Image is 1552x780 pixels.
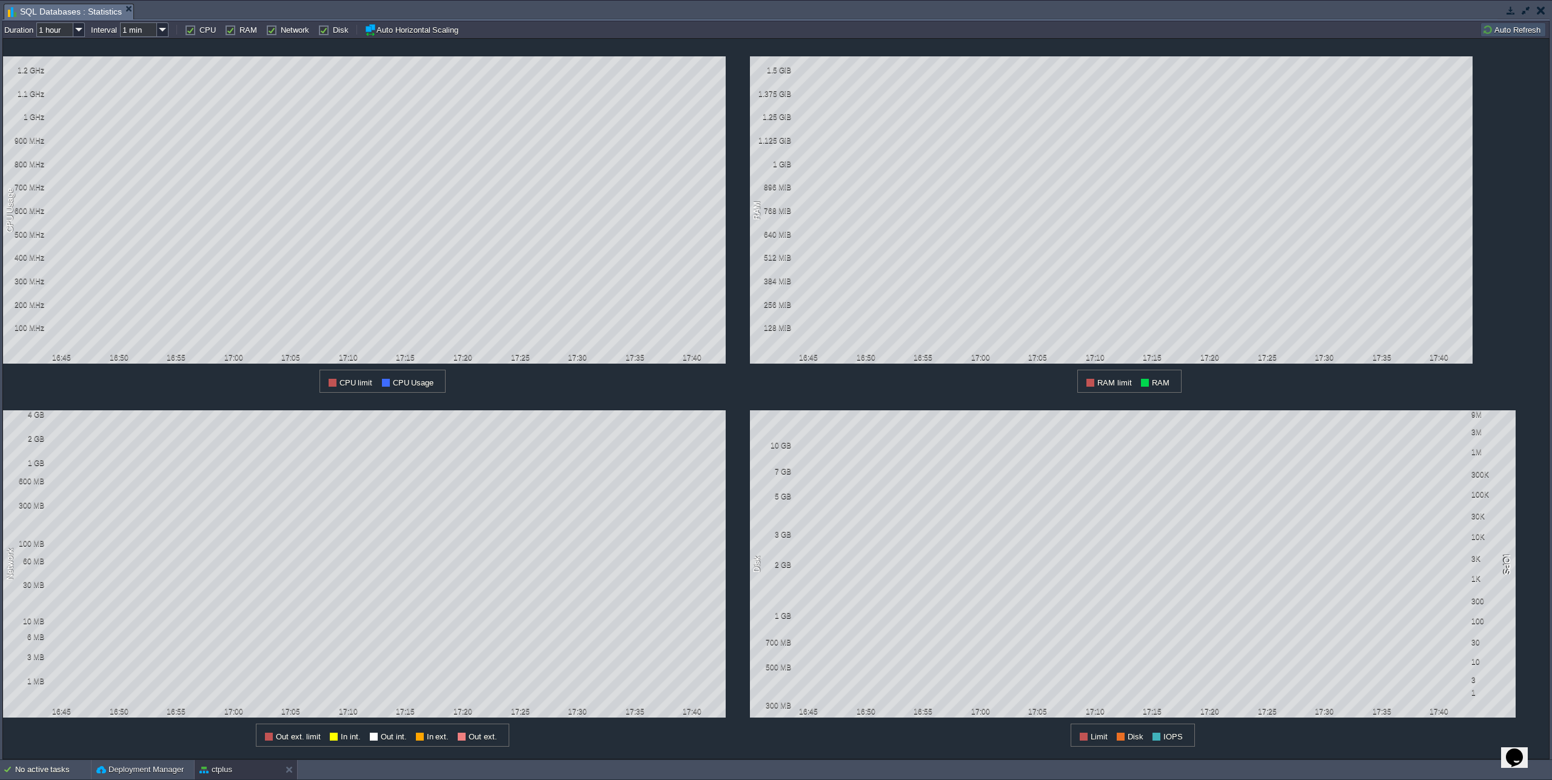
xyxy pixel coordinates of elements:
[1023,353,1053,362] div: 17:05
[1091,732,1108,741] span: Limit
[677,353,707,362] div: 17:40
[752,612,791,620] div: 1 GB
[390,353,421,362] div: 17:15
[752,301,791,309] div: 256 MiB
[851,353,881,362] div: 16:50
[752,90,791,98] div: 1.375 GiB
[381,732,407,741] span: Out int.
[752,183,791,192] div: 896 MiB
[1471,555,1511,563] div: 3K
[1471,490,1511,499] div: 100K
[965,707,995,716] div: 17:00
[1097,378,1132,387] span: RAM limit
[393,378,434,387] span: CPU Usage
[1471,575,1511,583] div: 1K
[563,707,593,716] div: 17:30
[1366,353,1397,362] div: 17:35
[677,707,707,716] div: 17:40
[5,581,44,589] div: 30 MB
[620,353,650,362] div: 17:35
[1128,732,1143,741] span: Disk
[4,25,33,35] label: Duration
[505,707,535,716] div: 17:25
[1080,707,1110,716] div: 17:10
[1471,448,1511,456] div: 1M
[752,492,791,501] div: 5 GB
[5,160,44,168] div: 800 MHz
[281,25,309,35] label: Network
[5,301,44,309] div: 200 MHz
[752,277,791,285] div: 384 MiB
[5,253,44,262] div: 400 MHz
[276,732,321,741] span: Out ext. limit
[5,435,44,443] div: 2 GB
[5,653,44,661] div: 3 MB
[965,353,995,362] div: 17:00
[96,764,184,776] button: Deployment Manager
[5,459,44,467] div: 1 GB
[1482,24,1544,35] button: Auto Refresh
[1471,428,1511,436] div: 3M
[563,353,593,362] div: 17:30
[750,555,764,573] div: Disk
[505,353,535,362] div: 17:25
[1137,353,1168,362] div: 17:15
[851,707,881,716] div: 16:50
[1471,533,1511,541] div: 10K
[1471,410,1511,419] div: 9M
[47,353,77,362] div: 16:45
[5,617,44,625] div: 10 MB
[390,707,421,716] div: 17:15
[8,4,122,19] span: SQL Databases : Statistics
[104,353,134,362] div: 16:50
[908,707,938,716] div: 16:55
[5,501,44,510] div: 300 MB
[1152,378,1169,387] span: RAM
[752,561,791,569] div: 2 GB
[752,207,791,215] div: 768 MiB
[5,183,44,192] div: 700 MHz
[5,539,44,548] div: 100 MB
[91,25,117,35] label: Interval
[1424,707,1454,716] div: 17:40
[1498,553,1513,575] div: IOPS
[1471,617,1511,625] div: 100
[47,707,77,716] div: 16:45
[752,113,791,121] div: 1.25 GiB
[469,732,497,741] span: Out ext.
[5,477,44,485] div: 600 MB
[1471,658,1511,666] div: 10
[752,160,791,168] div: 1 GiB
[1501,732,1540,768] iframe: chat widget
[3,547,18,581] div: Network
[5,90,44,98] div: 1.1 GHz
[1252,707,1282,716] div: 17:25
[199,25,216,35] label: CPU
[752,324,791,332] div: 128 MiB
[752,253,791,262] div: 512 MiB
[364,24,462,36] button: Auto Horizontal Scaling
[1309,353,1340,362] div: 17:30
[5,207,44,215] div: 600 MHz
[5,557,44,565] div: 60 MB
[448,353,478,362] div: 17:20
[1080,353,1110,362] div: 17:10
[1195,353,1225,362] div: 17:20
[276,353,306,362] div: 17:05
[1471,512,1511,521] div: 30K
[752,441,791,450] div: 10 GB
[5,113,44,121] div: 1 GHz
[199,764,232,776] button: ctplus
[333,25,349,35] label: Disk
[1252,353,1282,362] div: 17:25
[1471,676,1511,684] div: 3
[752,230,791,239] div: 640 MiB
[218,353,249,362] div: 17:00
[794,353,824,362] div: 16:45
[1309,707,1340,716] div: 17:30
[161,707,192,716] div: 16:55
[1471,470,1511,479] div: 300K
[752,638,791,647] div: 700 MB
[1471,638,1511,647] div: 30
[218,707,249,716] div: 17:00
